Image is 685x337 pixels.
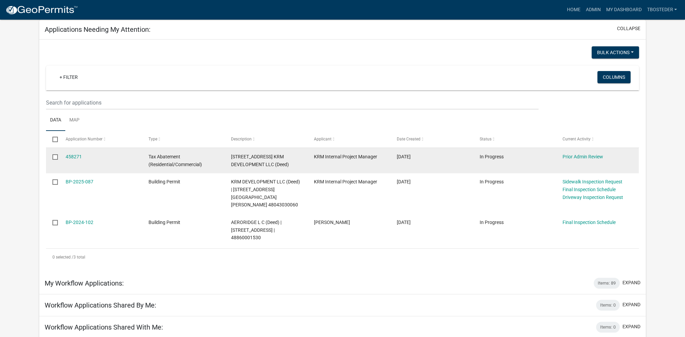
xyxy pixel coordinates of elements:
[314,220,350,225] span: tyler
[149,179,180,184] span: Building Permit
[397,179,411,184] span: 04/28/2025
[307,131,390,147] datatable-header-cell: Applicant
[563,195,623,200] a: Driveway Inspection Request
[46,96,538,110] input: Search for applications
[45,301,156,309] h5: Workflow Applications Shared By Me:
[473,131,556,147] datatable-header-cell: Status
[644,3,680,16] a: tbosteder
[397,154,411,159] span: 08/01/2025
[149,220,180,225] span: Building Permit
[563,137,591,141] span: Current Activity
[563,154,603,159] a: Prior Admin Review
[390,131,473,147] datatable-header-cell: Date Created
[563,179,622,184] a: Sidewalk Inspection Request
[480,154,504,159] span: In Progress
[66,154,82,159] a: 458271
[597,71,631,83] button: Columns
[480,179,504,184] span: In Progress
[54,71,83,83] a: + Filter
[397,137,420,141] span: Date Created
[480,220,504,225] span: In Progress
[231,220,281,241] span: AERORIDGE L C (Deed) | 1009 S JEFFERSON WAY | 48860001530
[231,137,252,141] span: Description
[563,187,616,192] a: Final Inspection Schedule
[66,137,102,141] span: Application Number
[556,131,639,147] datatable-header-cell: Current Activity
[592,46,639,59] button: Bulk Actions
[480,137,492,141] span: Status
[46,110,65,131] a: Data
[231,179,300,207] span: KRM DEVELOPMENT LLC (Deed) | 1602 E GIRARD AVE | 48043030060
[397,220,411,225] span: 07/31/2024
[314,179,377,184] span: KRM Internal Project Manager
[594,278,620,289] div: Items: 89
[39,40,646,272] div: collapse
[45,25,151,33] h5: Applications Needing My Attention:
[596,322,620,333] div: Items: 0
[231,154,289,167] span: 505 N 20TH ST KRM DEVELOPMENT LLC (Deed)
[314,137,332,141] span: Applicant
[622,301,640,308] button: expand
[66,179,93,184] a: BP-2025-087
[45,323,163,331] h5: Workflow Applications Shared With Me:
[59,131,142,147] datatable-header-cell: Application Number
[52,255,73,260] span: 0 selected /
[596,300,620,311] div: Items: 0
[314,154,377,159] span: KRM Internal Project Manager
[617,25,640,32] button: collapse
[622,323,640,330] button: expand
[583,3,603,16] a: Admin
[225,131,307,147] datatable-header-cell: Description
[142,131,225,147] datatable-header-cell: Type
[603,3,644,16] a: My Dashboard
[66,220,93,225] a: BP-2024-102
[46,131,59,147] datatable-header-cell: Select
[149,137,157,141] span: Type
[564,3,583,16] a: Home
[622,279,640,286] button: expand
[149,154,202,167] span: Tax Abatement (Residential/Commercial)
[563,220,616,225] a: Final Inspection Schedule
[65,110,84,131] a: Map
[46,249,639,266] div: 3 total
[45,279,124,287] h5: My Workflow Applications:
